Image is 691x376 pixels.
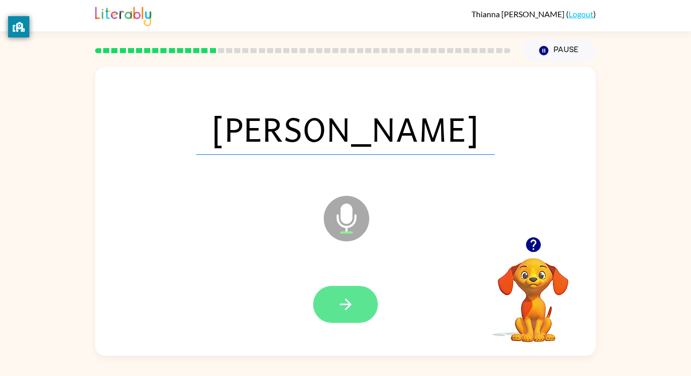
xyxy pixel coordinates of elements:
a: Logout [569,9,593,19]
video: Your browser must support playing .mp4 files to use Literably. Please try using another browser. [483,242,584,344]
span: Thianna [PERSON_NAME] [471,9,566,19]
div: ( ) [471,9,596,19]
span: [PERSON_NAME] [196,102,495,155]
button: Pause [523,39,596,62]
img: Literably [95,4,151,26]
button: privacy banner [8,16,29,37]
